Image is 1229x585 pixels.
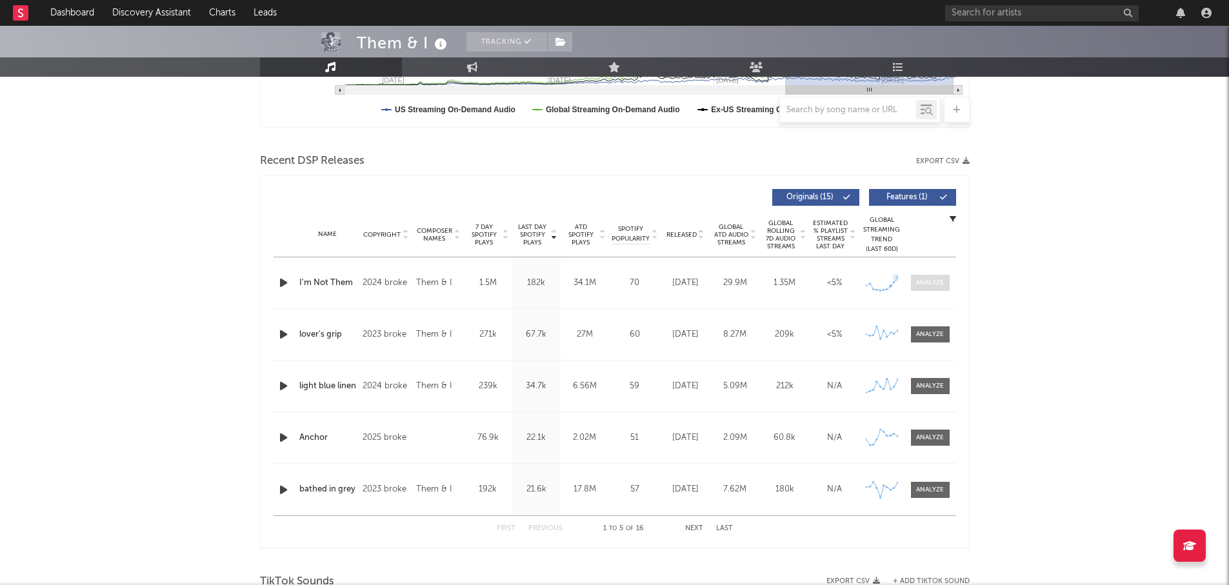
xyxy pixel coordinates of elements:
[772,189,859,206] button: Originals(15)
[416,227,453,243] span: Composer Names
[416,482,461,497] div: Them & I
[664,431,707,444] div: [DATE]
[564,223,598,246] span: ATD Spotify Plays
[714,277,757,290] div: 29.9M
[685,525,703,532] button: Next
[714,223,749,246] span: Global ATD Audio Streams
[299,431,356,444] a: Anchor
[515,483,557,496] div: 21.6k
[467,431,509,444] div: 76.9k
[893,578,970,585] button: + Add TikTok Sound
[826,577,880,585] button: Export CSV
[515,277,557,290] div: 182k
[416,379,461,394] div: Them & I
[612,483,657,496] div: 57
[612,224,650,244] span: Spotify Popularity
[260,154,365,169] span: Recent DSP Releases
[626,526,634,531] span: of
[612,328,657,341] div: 60
[363,379,410,394] div: 2024 broke
[612,431,657,444] div: 51
[664,328,707,341] div: [DATE]
[363,231,401,239] span: Copyright
[813,380,856,393] div: N/A
[916,157,970,165] button: Export CSV
[716,525,733,532] button: Last
[714,483,757,496] div: 7.62M
[763,219,799,250] span: Global Rolling 7D Audio Streams
[497,525,515,532] button: First
[813,277,856,290] div: <5%
[564,380,606,393] div: 6.56M
[467,223,501,246] span: 7 Day Spotify Plays
[363,430,410,446] div: 2025 broke
[714,328,757,341] div: 8.27M
[299,328,356,341] a: lover's grip
[299,483,356,496] a: bathed in grey
[763,380,806,393] div: 212k
[528,525,563,532] button: Previous
[763,277,806,290] div: 1.35M
[416,275,461,291] div: Them & I
[763,328,806,341] div: 209k
[416,327,461,342] div: Them & I
[664,277,707,290] div: [DATE]
[363,275,410,291] div: 2024 broke
[466,32,547,52] button: Tracking
[564,277,606,290] div: 34.1M
[467,483,509,496] div: 192k
[467,380,509,393] div: 239k
[763,483,806,496] div: 180k
[515,328,557,341] div: 67.7k
[299,380,356,393] a: light blue linen
[664,483,707,496] div: [DATE]
[863,215,901,254] div: Global Streaming Trend (Last 60D)
[813,219,848,250] span: Estimated % Playlist Streams Last Day
[612,277,657,290] div: 70
[813,431,856,444] div: N/A
[763,431,806,444] div: 60.8k
[877,193,937,201] span: Features ( 1 )
[515,431,557,444] div: 22.1k
[813,328,856,341] div: <5%
[363,327,410,342] div: 2023 broke
[612,380,657,393] div: 59
[813,483,856,496] div: N/A
[564,431,606,444] div: 2.02M
[945,5,1139,21] input: Search for artists
[666,231,697,239] span: Released
[664,380,707,393] div: [DATE]
[515,223,550,246] span: Last Day Spotify Plays
[299,230,356,239] div: Name
[467,277,509,290] div: 1.5M
[515,380,557,393] div: 34.7k
[609,526,617,531] span: to
[467,328,509,341] div: 271k
[588,521,659,537] div: 1 5 16
[714,380,757,393] div: 5.09M
[780,105,916,115] input: Search by song name or URL
[880,578,970,585] button: + Add TikTok Sound
[299,277,356,290] a: I'm Not Them
[564,483,606,496] div: 17.8M
[781,193,840,201] span: Originals ( 15 )
[363,482,410,497] div: 2023 broke
[714,431,757,444] div: 2.09M
[869,189,956,206] button: Features(1)
[564,328,606,341] div: 27M
[357,32,450,54] div: Them & I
